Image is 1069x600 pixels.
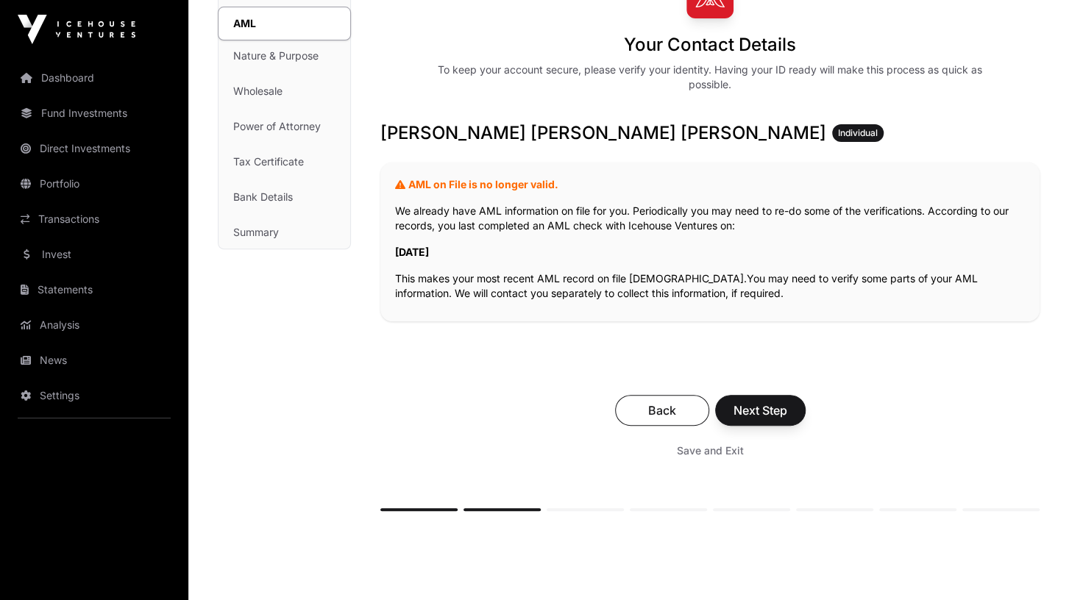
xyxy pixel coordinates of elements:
[715,395,806,426] button: Next Step
[395,204,1025,233] p: We already have AML information on file for you. Periodically you may need to re-do some of the v...
[218,7,351,40] a: AML
[633,401,691,419] span: Back
[12,203,177,235] a: Transactions
[734,401,787,419] span: Next Step
[12,97,177,129] a: Fund Investments
[395,245,1025,260] p: [DATE]
[395,271,1025,301] p: This makes your most recent AML record on file [DEMOGRAPHIC_DATA].
[395,177,1025,192] h2: AML on File is no longer valid.
[12,379,177,412] a: Settings
[219,110,350,143] a: Power of Attorney
[995,529,1069,600] iframe: Chat Widget
[12,62,177,94] a: Dashboard
[659,438,761,464] button: Save and Exit
[12,309,177,341] a: Analysis
[18,15,135,44] img: Icehouse Ventures Logo
[677,443,744,458] span: Save and Exit
[219,216,350,249] a: Summary
[12,132,177,165] a: Direct Investments
[219,75,350,107] a: Wholesale
[380,121,1040,145] h3: [PERSON_NAME] [PERSON_NAME] [PERSON_NAME]
[12,168,177,200] a: Portfolio
[12,274,177,306] a: Statements
[12,238,177,271] a: Invest
[219,181,350,213] a: Bank Details
[12,344,177,376] a: News
[219,40,350,72] a: Nature & Purpose
[427,63,992,92] div: To keep your account secure, please verify your identity. Having your ID ready will make this pro...
[615,395,709,426] button: Back
[219,146,350,178] a: Tax Certificate
[838,127,878,139] span: Individual
[624,33,796,57] h1: Your Contact Details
